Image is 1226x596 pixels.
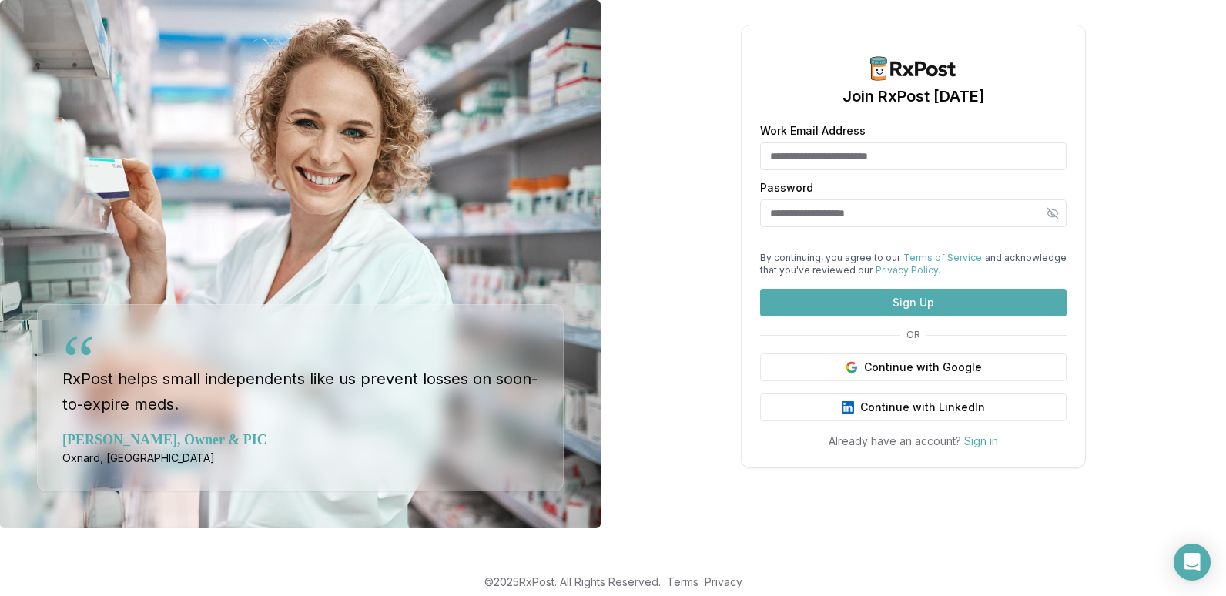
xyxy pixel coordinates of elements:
[842,401,854,414] img: LinkedIn
[62,450,538,466] div: Oxnard, [GEOGRAPHIC_DATA]
[1039,199,1067,227] button: Hide password
[760,289,1067,316] button: Sign Up
[842,85,985,107] h1: Join RxPost [DATE]
[964,434,998,447] a: Sign in
[62,323,95,397] div: “
[760,126,1067,136] label: Work Email Address
[667,575,698,588] a: Terms
[760,393,1067,421] button: Continue with LinkedIn
[62,429,538,450] div: [PERSON_NAME], Owner & PIC
[705,575,742,588] a: Privacy
[876,264,940,276] a: Privacy Policy.
[760,252,1067,276] div: By continuing, you agree to our and acknowledge that you've reviewed our
[760,353,1067,381] button: Continue with Google
[1174,544,1211,581] div: Open Intercom Messenger
[829,434,961,447] span: Already have an account?
[903,252,982,263] a: Terms of Service
[900,329,926,341] span: OR
[62,336,538,417] blockquote: RxPost helps small independents like us prevent losses on soon-to-expire meds.
[760,182,1067,193] label: Password
[864,56,963,81] img: RxPost Logo
[846,361,858,373] img: Google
